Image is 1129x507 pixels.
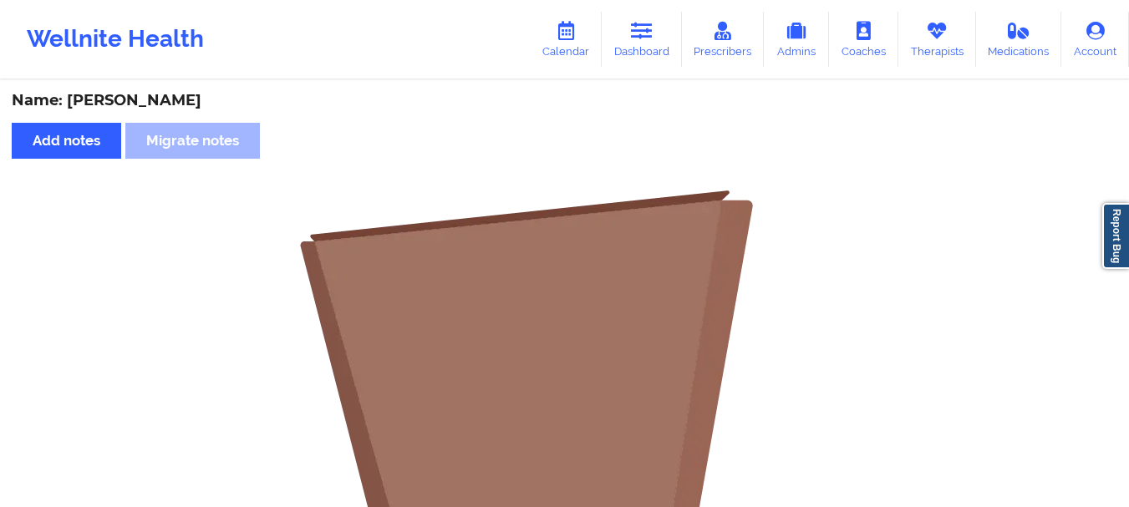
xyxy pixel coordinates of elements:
[764,12,829,67] a: Admins
[829,12,898,67] a: Coaches
[1102,203,1129,269] a: Report Bug
[12,123,121,159] button: Add notes
[602,12,682,67] a: Dashboard
[682,12,765,67] a: Prescribers
[976,12,1062,67] a: Medications
[12,91,1117,110] div: Name: [PERSON_NAME]
[898,12,976,67] a: Therapists
[1061,12,1129,67] a: Account
[530,12,602,67] a: Calendar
